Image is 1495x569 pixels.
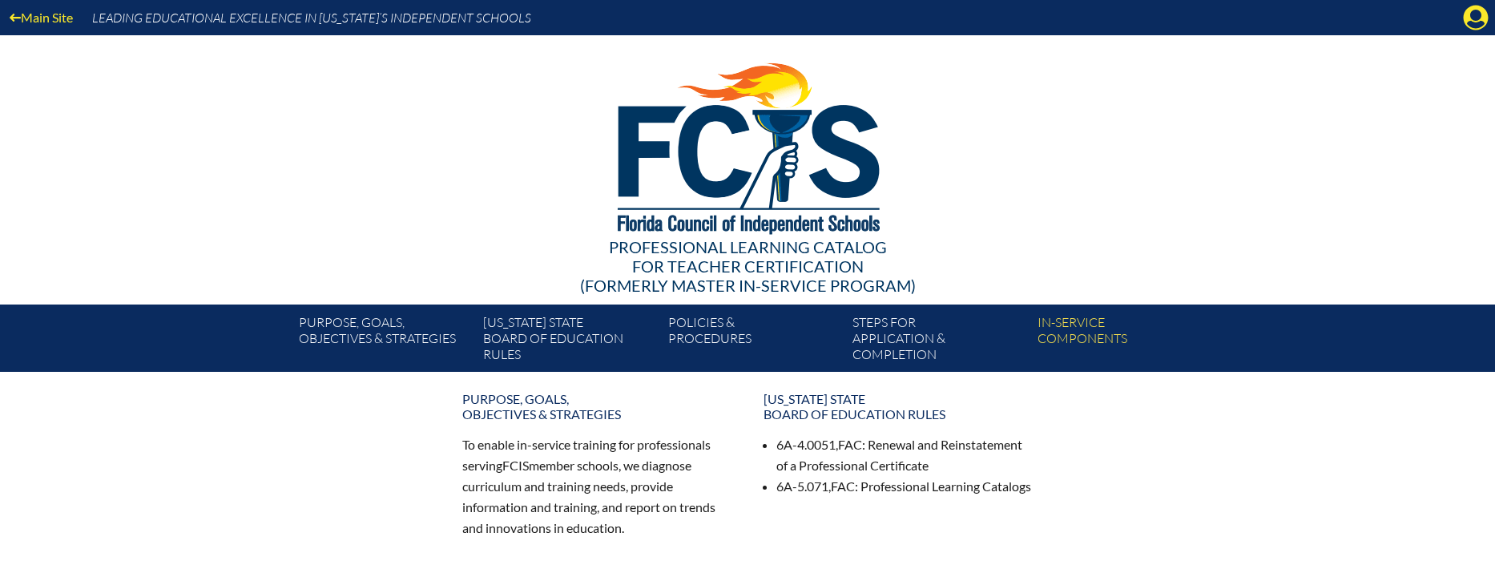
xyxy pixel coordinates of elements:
li: 6A-4.0051, : Renewal and Reinstatement of a Professional Certificate [776,434,1033,476]
a: Purpose, goals,objectives & strategies [292,311,477,372]
a: Policies &Procedures [662,311,846,372]
span: FAC [838,437,862,452]
a: In-servicecomponents [1031,311,1215,372]
a: [US_STATE] StateBoard of Education rules [477,311,661,372]
p: To enable in-service training for professionals serving member schools, we diagnose curriculum an... [462,434,731,538]
li: 6A-5.071, : Professional Learning Catalogs [776,476,1033,497]
img: FCISlogo221.eps [582,35,913,254]
span: for Teacher Certification [632,256,864,276]
a: [US_STATE] StateBoard of Education rules [754,385,1042,428]
a: Steps forapplication & completion [846,311,1030,372]
a: Main Site [3,6,79,28]
span: FCIS [502,458,529,473]
a: Purpose, goals,objectives & strategies [453,385,741,428]
div: Professional Learning Catalog (formerly Master In-service Program) [286,237,1209,295]
svg: Manage account [1463,5,1489,30]
span: FAC [831,478,855,494]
